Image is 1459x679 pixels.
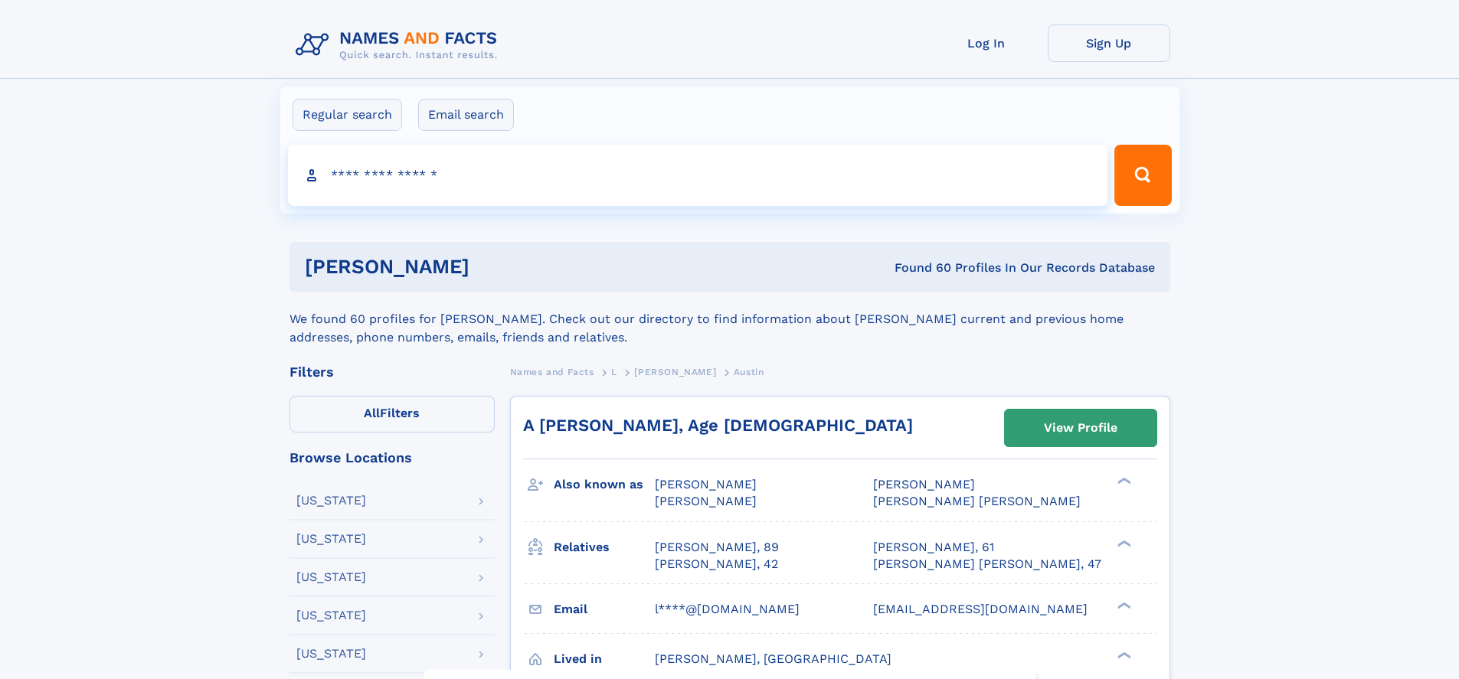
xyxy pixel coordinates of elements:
a: [PERSON_NAME], 61 [873,539,994,556]
span: L [611,367,617,377]
a: [PERSON_NAME] [PERSON_NAME], 47 [873,556,1101,573]
div: [US_STATE] [296,609,366,622]
a: [PERSON_NAME] [634,362,716,381]
h3: Relatives [554,534,655,560]
span: Austin [734,367,764,377]
span: [PERSON_NAME] [873,477,975,491]
a: L [611,362,617,381]
h3: Email [554,596,655,622]
h1: [PERSON_NAME] [305,257,682,276]
span: [PERSON_NAME] [655,494,757,508]
a: Log In [925,24,1048,62]
a: [PERSON_NAME], 89 [655,539,779,556]
input: search input [288,145,1108,206]
div: [US_STATE] [296,533,366,545]
div: [US_STATE] [296,648,366,660]
a: [PERSON_NAME], 42 [655,556,778,573]
div: We found 60 profiles for [PERSON_NAME]. Check out our directory to find information about [PERSON... [290,292,1170,347]
a: Names and Facts [510,362,594,381]
div: [US_STATE] [296,495,366,507]
a: Sign Up [1048,24,1170,62]
span: [PERSON_NAME] [634,367,716,377]
label: Filters [290,396,495,433]
div: ❯ [1114,538,1132,548]
span: [PERSON_NAME], [GEOGRAPHIC_DATA] [655,651,891,666]
span: [EMAIL_ADDRESS][DOMAIN_NAME] [873,602,1088,616]
div: Filters [290,365,495,379]
div: ❯ [1114,650,1132,660]
h3: Lived in [554,646,655,672]
label: Regular search [293,99,402,131]
div: [US_STATE] [296,571,366,583]
div: Browse Locations [290,451,495,465]
a: A [PERSON_NAME], Age [DEMOGRAPHIC_DATA] [523,416,913,435]
span: [PERSON_NAME] [655,477,757,491]
span: [PERSON_NAME] [PERSON_NAME] [873,494,1081,508]
img: Logo Names and Facts [290,24,510,66]
label: Email search [418,99,514,131]
div: ❯ [1114,476,1132,486]
h3: Also known as [554,472,655,498]
button: Search Button [1114,145,1171,206]
div: Found 60 Profiles In Our Records Database [682,260,1155,276]
div: View Profile [1044,410,1117,446]
a: View Profile [1005,410,1156,446]
div: ❯ [1114,600,1132,610]
span: All [364,406,380,420]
